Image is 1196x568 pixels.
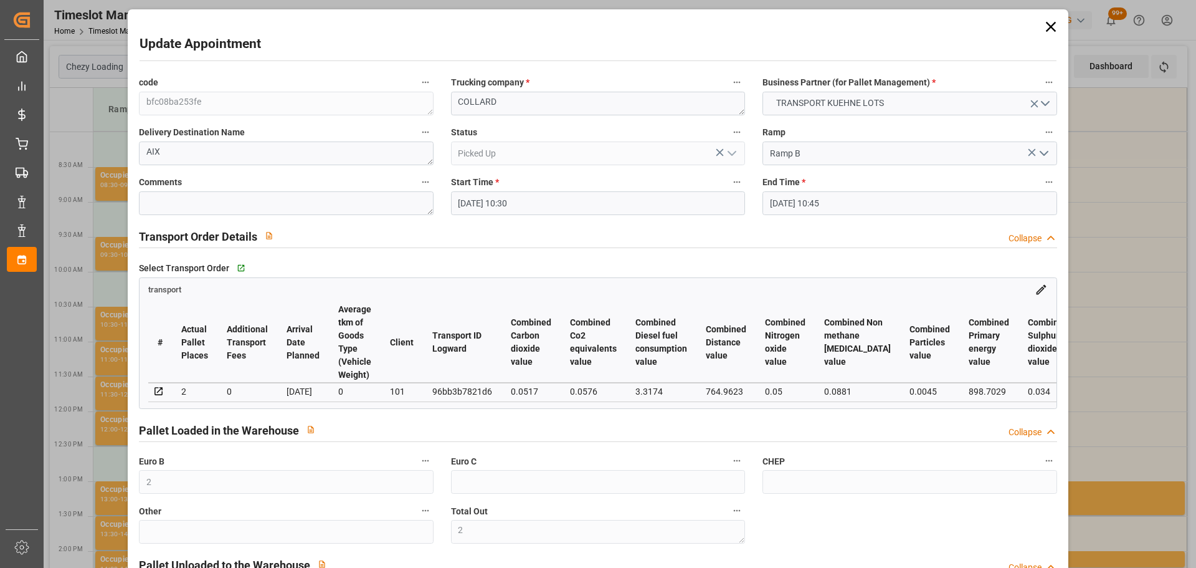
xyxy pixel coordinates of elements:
[762,191,1056,215] input: DD-MM-YYYY HH:MM
[139,228,257,245] h2: Transport Order Details
[1033,144,1052,163] button: open menu
[501,302,561,383] th: Combined Carbon dioxide value
[451,505,488,518] span: Total Out
[257,224,281,248] button: View description
[432,384,492,399] div: 96bb3b7821d6
[815,302,900,383] th: Combined Non methane [MEDICAL_DATA] value
[900,302,959,383] th: Combined Particles value
[762,76,936,89] span: Business Partner (for Pallet Management)
[1018,302,1078,383] th: Combined Sulphur dioxide value
[381,302,423,383] th: Client
[217,302,277,383] th: Additional Transport Fees
[762,455,785,468] span: CHEP
[762,92,1056,115] button: open menu
[139,176,182,189] span: Comments
[451,76,529,89] span: Trucking company
[451,176,499,189] span: Start Time
[1028,384,1068,399] div: 0.034
[762,176,805,189] span: End Time
[706,384,746,399] div: 764.9623
[451,92,745,115] textarea: COLLARD
[417,453,434,469] button: Euro B
[511,384,551,399] div: 0.0517
[765,384,805,399] div: 0.05
[969,384,1009,399] div: 898.7029
[148,284,181,294] a: transport
[1009,426,1042,439] div: Collapse
[635,384,687,399] div: 3.3174
[139,76,158,89] span: code
[762,126,785,139] span: Ramp
[148,285,181,294] span: transport
[139,422,299,439] h2: Pallet Loaded in the Warehouse
[1041,453,1057,469] button: CHEP
[729,74,745,90] button: Trucking company *
[181,384,208,399] div: 2
[1041,124,1057,140] button: Ramp
[1041,174,1057,190] button: End Time *
[762,142,1056,165] input: Type to search/select
[770,97,890,110] span: TRANSPORT KUEHNE LOTS
[287,384,320,399] div: [DATE]
[451,126,477,139] span: Status
[451,191,745,215] input: DD-MM-YYYY HH:MM
[172,302,217,383] th: Actual Pallet Places
[561,302,626,383] th: Combined Co2 equivalents value
[299,418,323,441] button: View description
[139,92,433,115] textarea: bfc08ba253fe
[423,302,501,383] th: Transport ID Logward
[329,302,381,383] th: Average tkm of Goods Type (Vehicle Weight)
[139,505,161,518] span: Other
[570,384,617,399] div: 0.0576
[909,384,950,399] div: 0.0045
[729,174,745,190] button: Start Time *
[277,302,329,383] th: Arrival Date Planned
[451,142,745,165] input: Type to search/select
[227,384,268,399] div: 0
[1041,74,1057,90] button: Business Partner (for Pallet Management) *
[1009,232,1042,245] div: Collapse
[959,302,1018,383] th: Combined Primary energy value
[140,34,261,54] h2: Update Appointment
[390,384,414,399] div: 101
[139,455,164,468] span: Euro B
[139,142,433,165] textarea: AIX
[626,302,696,383] th: Combined Diesel fuel consumption value
[139,126,245,139] span: Delivery Destination Name
[417,74,434,90] button: code
[417,174,434,190] button: Comments
[417,503,434,519] button: Other
[729,453,745,469] button: Euro C
[451,455,477,468] span: Euro C
[139,262,229,275] span: Select Transport Order
[338,384,371,399] div: 0
[729,124,745,140] button: Status
[729,503,745,519] button: Total Out
[148,302,172,383] th: #
[722,144,741,163] button: open menu
[451,520,745,544] textarea: 2
[417,124,434,140] button: Delivery Destination Name
[696,302,756,383] th: Combined Distance value
[824,384,891,399] div: 0.0881
[756,302,815,383] th: Combined Nitrogen oxide value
